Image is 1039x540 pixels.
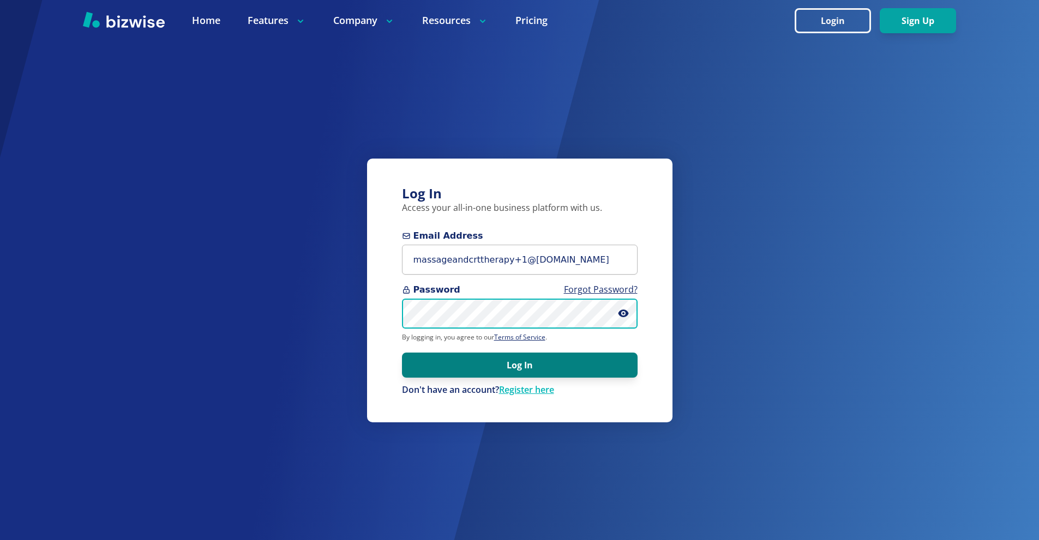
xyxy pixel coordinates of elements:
[402,245,638,275] input: you@example.com
[83,11,165,28] img: Bizwise Logo
[402,353,638,378] button: Log In
[880,16,956,26] a: Sign Up
[402,384,638,396] div: Don't have an account?Register here
[880,8,956,33] button: Sign Up
[402,384,638,396] p: Don't have an account?
[515,14,548,27] a: Pricing
[402,202,638,214] p: Access your all-in-one business platform with us.
[422,14,488,27] p: Resources
[333,14,395,27] p: Company
[402,333,638,342] p: By logging in, you agree to our .
[402,229,638,242] span: Email Address
[795,16,880,26] a: Login
[564,283,638,295] a: Forgot Password?
[494,332,545,342] a: Terms of Service
[402,283,638,296] span: Password
[795,8,871,33] button: Login
[192,14,220,27] a: Home
[499,384,554,396] a: Register here
[248,14,306,27] p: Features
[402,185,638,203] h3: Log In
